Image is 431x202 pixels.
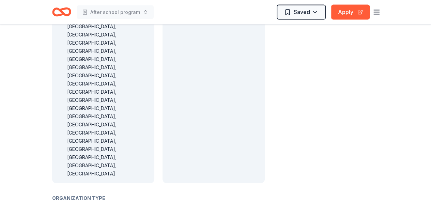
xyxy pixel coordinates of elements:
[52,4,71,20] a: Home
[277,5,326,20] button: Saved
[77,5,154,19] button: After school program
[90,8,140,16] span: After school program
[331,5,370,20] button: Apply
[294,7,310,16] span: Saved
